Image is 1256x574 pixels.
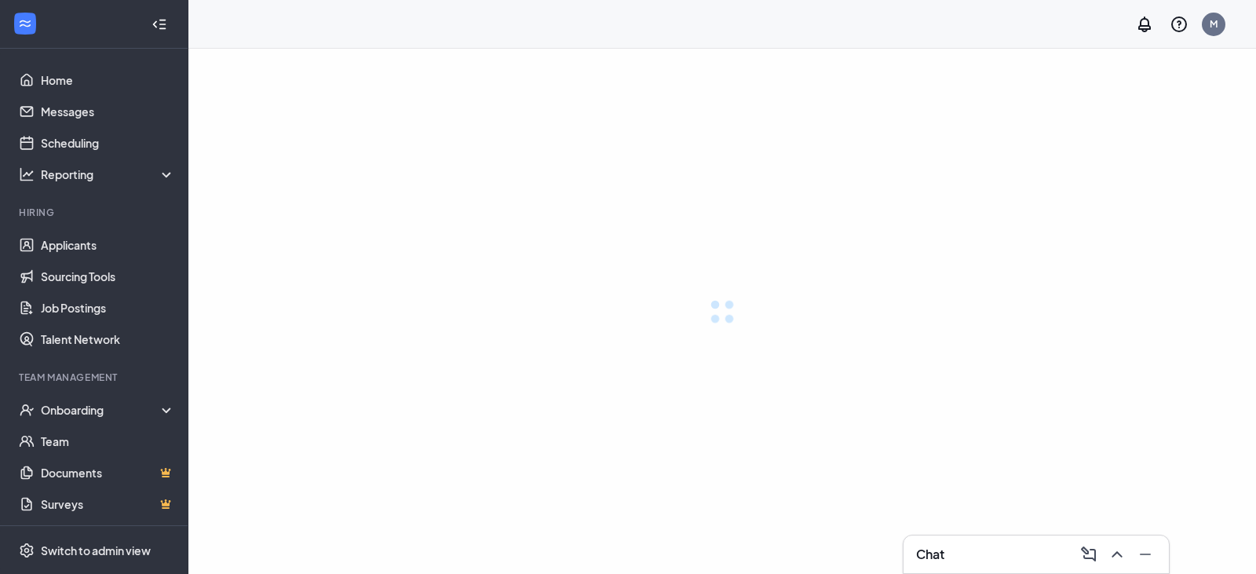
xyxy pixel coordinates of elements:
a: Applicants [41,229,175,261]
svg: QuestionInfo [1170,15,1188,34]
a: Sourcing Tools [41,261,175,292]
svg: Notifications [1135,15,1154,34]
a: Scheduling [41,127,175,159]
button: ChevronUp [1103,542,1128,567]
a: DocumentsCrown [41,457,175,488]
a: Home [41,64,175,96]
svg: WorkstreamLogo [17,16,33,31]
a: Talent Network [41,324,175,355]
h3: Chat [916,546,944,563]
svg: Analysis [19,166,35,182]
svg: Settings [19,543,35,558]
svg: Collapse [152,16,167,32]
div: M [1210,17,1218,31]
div: Hiring [19,206,172,219]
a: SurveysCrown [41,488,175,520]
button: Minimize [1131,542,1156,567]
svg: ComposeMessage [1079,545,1098,564]
svg: UserCheck [19,402,35,418]
svg: ChevronUp [1108,545,1126,564]
div: Reporting [41,166,176,182]
div: Onboarding [41,402,176,418]
div: Switch to admin view [41,543,151,558]
div: Team Management [19,371,172,384]
button: ComposeMessage [1075,542,1100,567]
a: Messages [41,96,175,127]
svg: Minimize [1136,545,1155,564]
a: Team [41,426,175,457]
a: Job Postings [41,292,175,324]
